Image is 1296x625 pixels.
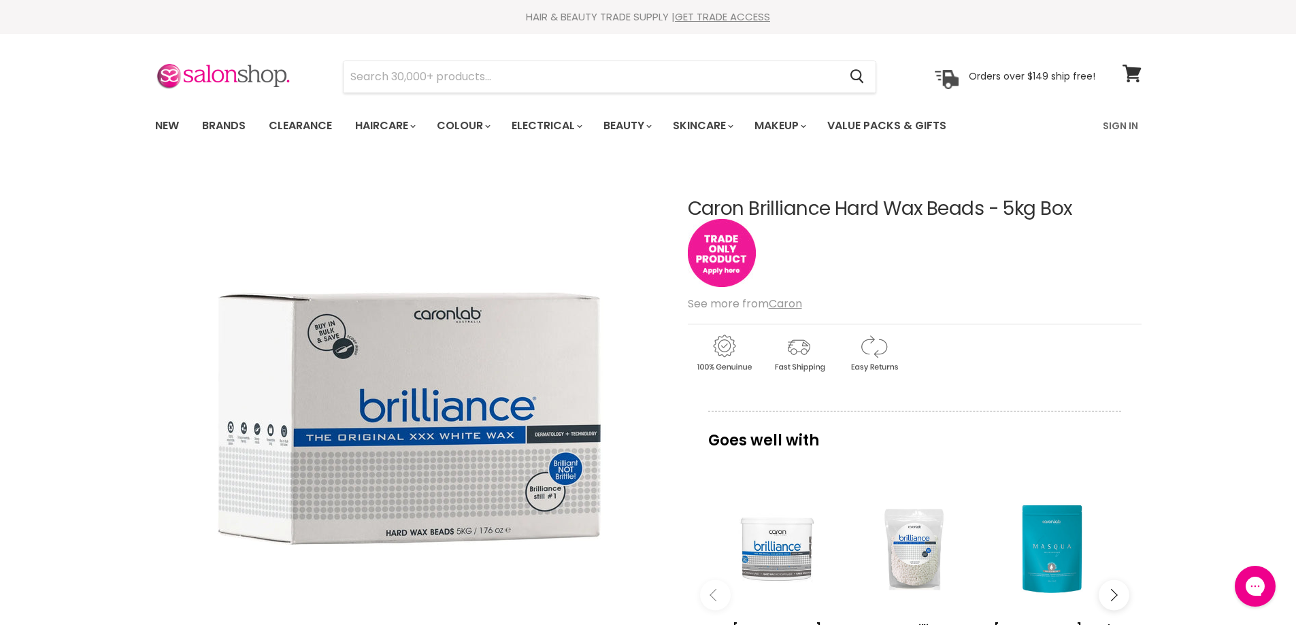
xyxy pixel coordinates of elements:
p: Goes well with [708,411,1121,456]
a: Makeup [744,112,814,140]
a: View product:Caron Brilliance Hard Wax [715,487,839,611]
div: HAIR & BEAUTY TRADE SUPPLY | [138,10,1159,24]
nav: Main [138,106,1159,146]
a: Sign In [1095,112,1146,140]
a: Brands [192,112,256,140]
a: Beauty [593,112,660,140]
iframe: Gorgias live chat messenger [1228,561,1282,611]
a: GET TRADE ACCESS [675,10,770,24]
img: tradeonly_small.jpg [688,219,756,287]
a: Colour [427,112,499,140]
img: genuine.gif [688,333,760,374]
a: Caron [769,296,802,311]
button: Search [840,61,876,92]
img: returns.gif [837,333,910,374]
a: View product:Caron Masqua Hard Wax Beads [990,487,1114,611]
h1: Caron Brilliance Hard Wax Beads - 5kg Box [688,199,1142,220]
a: Electrical [501,112,591,140]
img: shipping.gif [763,333,835,374]
a: Skincare [663,112,742,140]
a: Value Packs & Gifts [817,112,957,140]
a: Haircare [345,112,424,140]
ul: Main menu [145,106,1026,146]
form: Product [343,61,876,93]
p: Orders over $149 ship free! [969,70,1095,82]
a: Clearance [259,112,342,140]
input: Search [344,61,840,92]
a: New [145,112,189,140]
a: View product:Caron Brilliance Beaded Hard Wax [852,487,976,611]
span: See more from [688,296,802,311]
